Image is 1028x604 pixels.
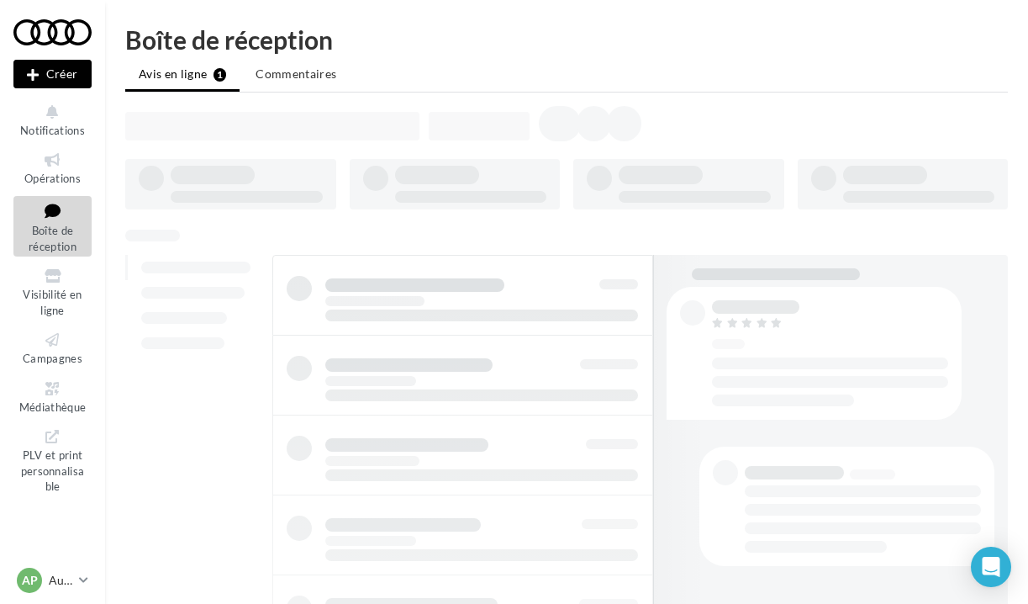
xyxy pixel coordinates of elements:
div: Open Intercom Messenger [971,547,1011,587]
button: Notifications [13,99,92,140]
span: PLV et print personnalisable [21,445,85,493]
span: Médiathèque [19,400,87,414]
a: Visibilité en ligne [13,263,92,321]
a: Opérations [13,147,92,188]
a: Campagnes [13,327,92,368]
a: Boîte de réception [13,196,92,257]
span: Campagnes [23,352,82,365]
div: Nouvelle campagne [13,60,92,88]
button: Créer [13,60,92,88]
div: Boîte de réception [125,27,1008,52]
a: PLV et print personnalisable [13,424,92,497]
a: Médiathèque [13,376,92,417]
span: AP [22,572,38,589]
span: Commentaires [256,66,336,81]
span: Visibilité en ligne [23,288,82,317]
span: Boîte de réception [29,224,76,253]
span: Notifications [20,124,85,137]
a: AP Audi [GEOGRAPHIC_DATA] 15 [13,564,92,596]
p: Audi [GEOGRAPHIC_DATA] 15 [49,572,72,589]
span: Opérations [24,172,81,185]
